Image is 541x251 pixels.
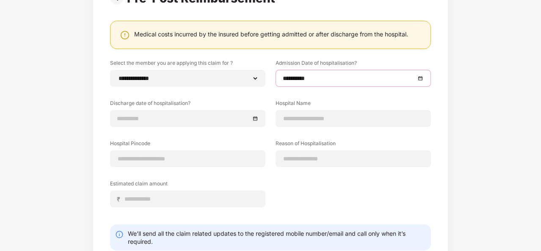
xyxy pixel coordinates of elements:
[115,230,124,239] img: svg+xml;base64,PHN2ZyBpZD0iSW5mby0yMHgyMCIgeG1sbnM9Imh0dHA6Ly93d3cudzMub3JnLzIwMDAvc3ZnIiB3aWR0aD...
[276,99,431,110] label: Hospital Name
[110,59,265,70] label: Select the member you are applying this claim for ?
[120,30,130,40] img: svg+xml;base64,PHN2ZyBpZD0iV2FybmluZ18tXzI0eDI0IiBkYXRhLW5hbWU9Ildhcm5pbmcgLSAyNHgyNCIgeG1sbnM9Im...
[128,229,426,245] div: We’ll send all the claim related updates to the registered mobile number/email and call only when...
[276,140,431,150] label: Reason of Hospitalisation
[110,180,265,190] label: Estimated claim amount
[117,195,124,203] span: ₹
[110,99,265,110] label: Discharge date of hospitalisation?
[276,59,431,70] label: Admission Date of hospitalisation?
[110,140,265,150] label: Hospital Pincode
[134,30,408,38] div: Medical costs incurred by the insured before getting admitted or after discharge from the hospital.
